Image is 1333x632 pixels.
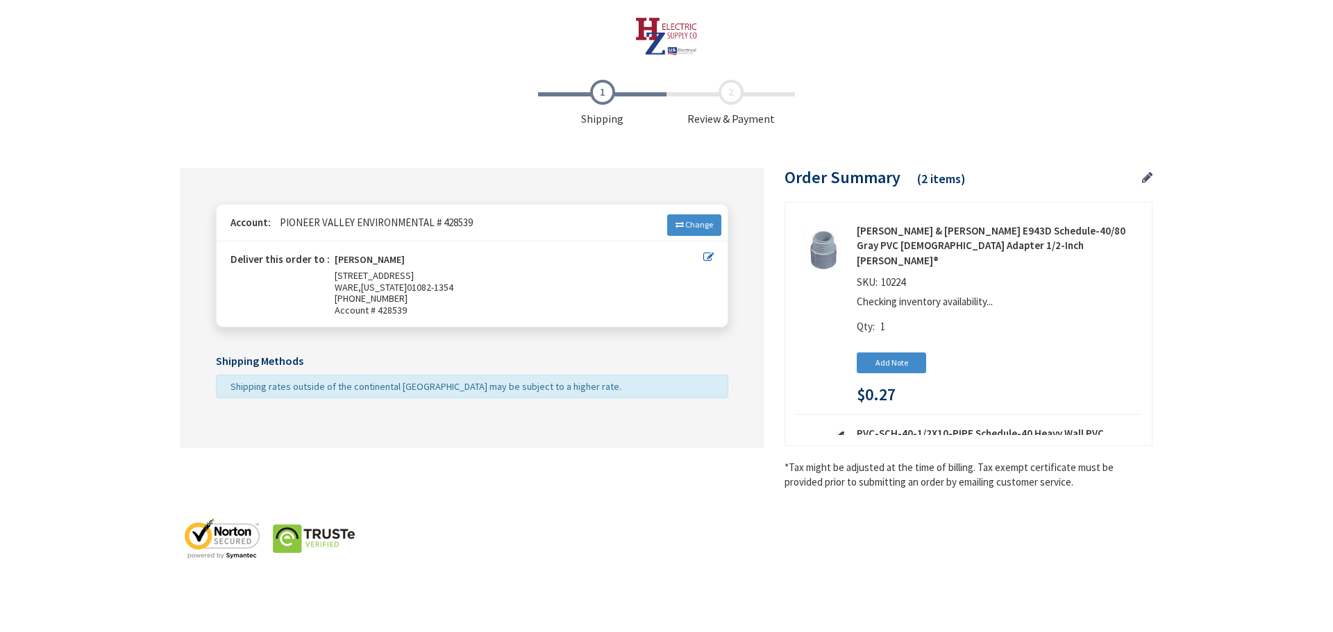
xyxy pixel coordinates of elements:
[801,432,844,475] img: PVC-SCH-40-1/2X10-PIPE Schedule-40 Heavy Wall PVC Conduit 1/2-Inch x 10-ft
[273,216,473,229] span: PIONEER VALLEY ENVIRONMENTAL # 428539
[335,305,703,316] span: Account # 428539
[878,275,909,289] span: 10224
[685,219,713,230] span: Change
[181,518,264,559] img: norton-seal.png
[667,214,721,235] a: Change
[785,166,900,188] span: Order Summary
[407,281,453,293] span: 01082-1354
[785,460,1152,490] : *Tax might be adjusted at the time of billing. Tax exempt certificate must be provided prior to s...
[666,80,795,127] span: Review & Payment
[1198,594,1291,629] iframe: Opens a widget where you can find more information
[272,518,355,559] img: truste-seal.png
[880,320,885,333] span: 1
[857,223,1141,268] strong: [PERSON_NAME] & [PERSON_NAME] E943D Schedule-40/80 Gray PVC [DEMOGRAPHIC_DATA] Adapter 1/2-Inch [...
[857,275,909,294] div: SKU:
[857,294,1134,309] p: Checking inventory availability...
[216,355,728,368] h5: Shipping Methods
[857,320,873,333] span: Qty
[335,254,405,270] strong: [PERSON_NAME]
[801,229,844,272] img: Thomas & Betts E943D Schedule-40/80 Gray PVC Male Adapter 1/2-Inch Carlon®
[635,17,698,55] img: HZ Electric Supply
[857,426,1141,456] strong: PVC-SCH-40-1/2X10-PIPE Schedule-40 Heavy Wall PVC Conduit 1/2-Inch x 10-ft
[857,386,896,404] span: $0.27
[230,380,621,393] span: Shipping rates outside of the continental [GEOGRAPHIC_DATA] may be subject to a higher rate.
[917,171,966,187] span: (2 items)
[230,253,330,266] strong: Deliver this order to :
[335,281,361,293] span: WARE,
[361,281,407,293] span: [US_STATE]
[335,292,408,305] span: [PHONE_NUMBER]
[538,80,666,127] span: Shipping
[230,216,271,229] strong: Account:
[335,269,414,282] span: [STREET_ADDRESS]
